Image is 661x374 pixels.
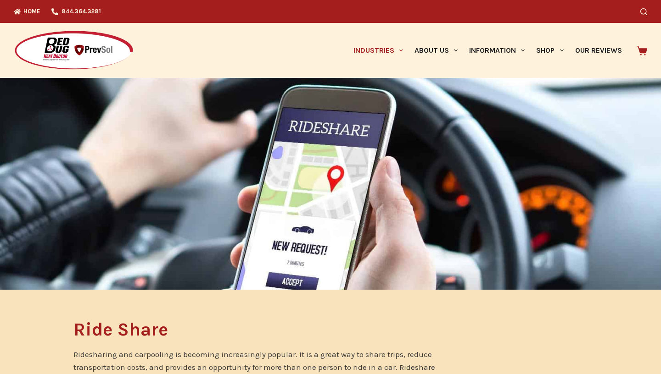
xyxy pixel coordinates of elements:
[73,320,447,339] h1: Ride Share
[640,8,647,15] button: Search
[569,23,627,78] a: Our Reviews
[347,23,409,78] a: Industries
[347,23,627,78] nav: Primary
[531,23,569,78] a: Shop
[464,23,531,78] a: Information
[409,23,463,78] a: About Us
[14,30,134,71] img: Prevsol/Bed Bug Heat Doctor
